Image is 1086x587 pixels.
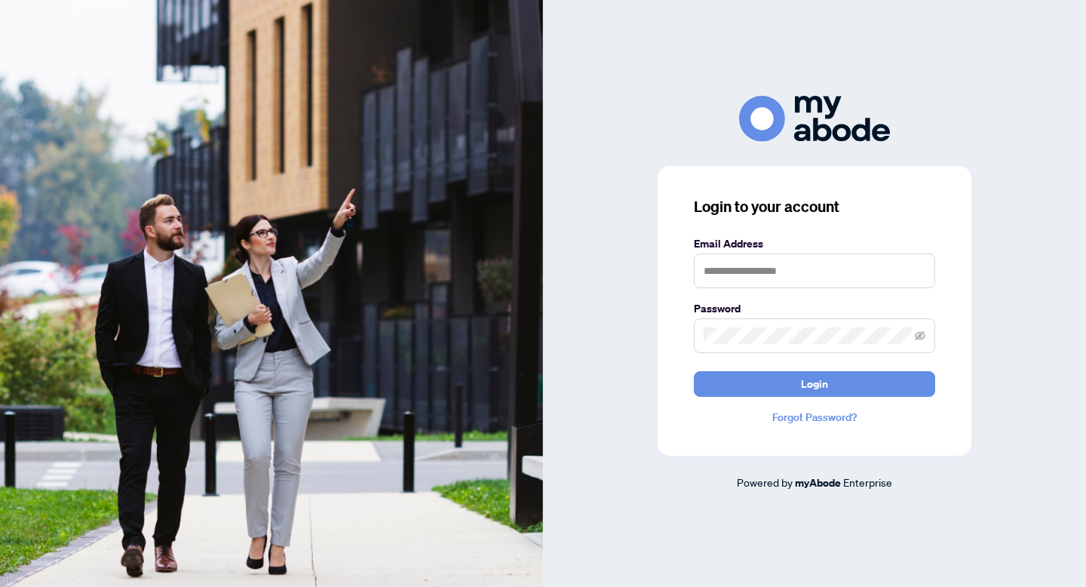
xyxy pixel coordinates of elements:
[694,371,935,397] button: Login
[843,475,892,489] span: Enterprise
[694,409,935,426] a: Forgot Password?
[694,196,935,217] h3: Login to your account
[795,475,841,491] a: myAbode
[739,96,890,142] img: ma-logo
[801,372,828,396] span: Login
[915,330,925,341] span: eye-invisible
[694,300,935,317] label: Password
[694,235,935,252] label: Email Address
[737,475,793,489] span: Powered by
